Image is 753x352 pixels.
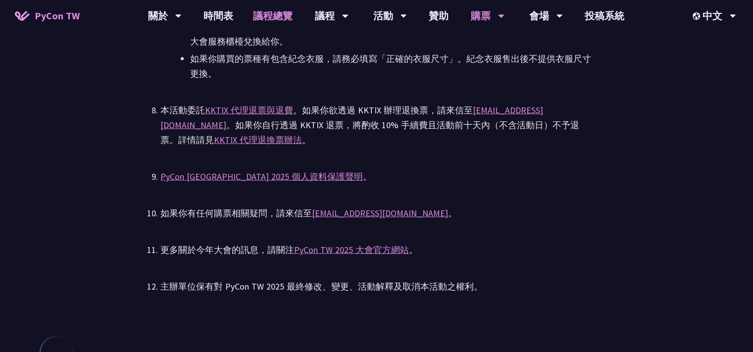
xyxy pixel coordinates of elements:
div: 更多關於今年大會的訊息，請關注 。 [160,243,593,257]
span: PyCon TW [35,8,80,23]
a: [EMAIL_ADDRESS][DOMAIN_NAME] [312,207,448,219]
li: 如果你購買的票種有包含紀念衣服，請務必填寫「正確的衣服尺寸」。紀念衣服售出後不提供衣服尺寸更換。 [190,51,593,81]
a: PyCon TW 2025 大會官方網站 [294,244,409,255]
div: 如果你有任何購票相關疑問，請來信至 。 [160,206,593,221]
a: KKTIX 代理退票與退費 [205,104,293,116]
img: Home icon of PyCon TW 2025 [15,11,30,21]
div: 主辦單位保有對 PyCon TW 2025 最終修改、變更、活動解釋及取消本活動之權利。 [160,279,593,294]
img: Locale Icon [693,12,703,20]
a: PyCon [GEOGRAPHIC_DATA] 2025 個人資料保護聲明 [160,171,363,182]
a: KKTIX 代理退換票辦法 [214,134,302,146]
div: 本活動委託 。如果你欲透過 KKTIX 辦理退換票，請來信至 。如果你自行透過 KKTIX 退票，將酌收 10% 手續費且活動前十天內（不含活動日）不予退票。詳情請見 。 [160,103,593,148]
a: PyCon TW [5,3,90,28]
li: 如果你購買的票種有包含紀念衣服或限定[PERSON_NAME]，我們將於年會期間（[DATE]至 [DATE]）於大會服務櫃檯兌換給你。 [190,19,593,49]
div: 。 [160,169,593,184]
